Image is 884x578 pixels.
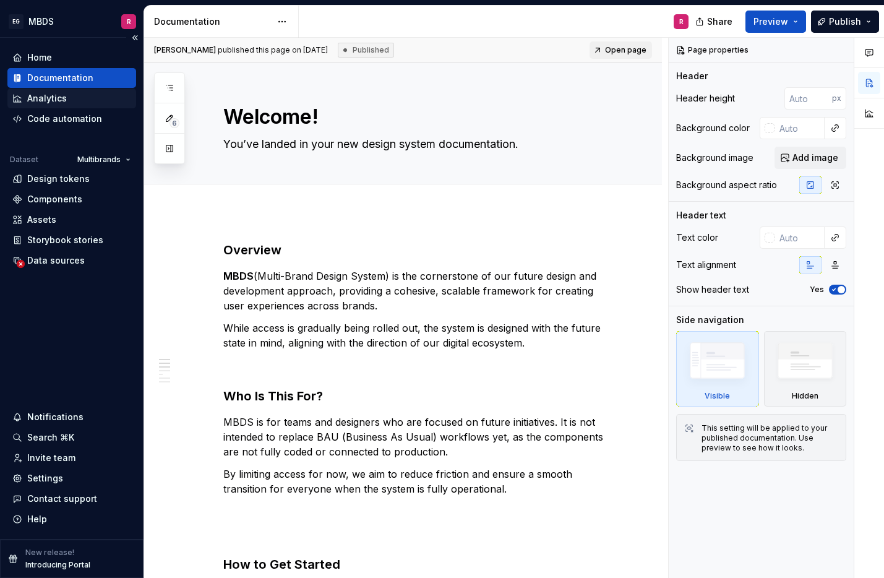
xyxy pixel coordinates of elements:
[27,193,82,205] div: Components
[7,169,136,189] a: Design tokens
[7,230,136,250] a: Storybook stories
[223,415,612,459] p: MBDS is for teams and designers who are focused on future initiatives. It is not intended to repl...
[676,122,750,134] div: Background color
[707,15,732,28] span: Share
[77,155,121,165] span: Multibrands
[811,11,879,33] button: Publish
[27,513,47,525] div: Help
[7,88,136,108] a: Analytics
[223,269,612,313] p: (Multi-Brand Design System) is the cornerstone of our future design and development approach, pro...
[7,509,136,529] button: Help
[676,331,759,407] div: Visible
[676,152,753,164] div: Background image
[27,72,93,84] div: Documentation
[170,118,179,128] span: 6
[676,231,718,244] div: Text color
[27,234,103,246] div: Storybook stories
[7,428,136,447] button: Search ⌘K
[27,452,75,464] div: Invite team
[775,117,825,139] input: Auto
[7,210,136,230] a: Assets
[676,283,749,296] div: Show header text
[676,92,735,105] div: Header height
[223,241,612,259] h3: Overview
[605,45,646,55] span: Open page
[590,41,652,59] a: Open page
[72,151,136,168] button: Multibrands
[27,472,63,485] div: Settings
[126,29,144,46] button: Collapse sidebar
[676,259,736,271] div: Text alignment
[676,70,708,82] div: Header
[829,15,861,28] span: Publish
[223,321,612,350] p: While access is gradually being rolled out, the system is designed with the future state in mind,...
[7,448,136,468] a: Invite team
[221,102,610,132] textarea: Welcome!
[154,45,216,54] span: [PERSON_NAME]
[764,331,847,407] div: Hidden
[223,270,254,282] strong: MBDS
[223,467,612,496] p: By limiting access for now, we aim to reduce friction and ensure a smooth transition for everyone...
[27,493,97,505] div: Contact support
[7,489,136,509] button: Contact support
[27,411,84,423] div: Notifications
[7,468,136,488] a: Settings
[28,15,54,28] div: MBDS
[127,17,131,27] div: R
[784,87,832,110] input: Auto
[223,556,612,573] h3: How to Get Started
[7,251,136,270] a: Data sources
[27,51,52,64] div: Home
[676,209,726,222] div: Header text
[753,15,788,28] span: Preview
[705,391,730,401] div: Visible
[338,43,394,58] div: Published
[7,48,136,67] a: Home
[223,389,323,403] strong: Who Is This For?
[27,431,74,444] div: Search ⌘K
[689,11,740,33] button: Share
[27,214,56,226] div: Assets
[10,155,38,165] div: Dataset
[676,179,777,191] div: Background aspect ratio
[702,423,838,453] div: This setting will be applied to your published documentation. Use preview to see how it looks.
[810,285,824,295] label: Yes
[154,15,271,28] div: Documentation
[7,189,136,209] a: Components
[792,152,838,164] span: Add image
[679,17,684,27] div: R
[154,45,328,55] span: published this page on [DATE]
[775,226,825,249] input: Auto
[7,109,136,129] a: Code automation
[7,68,136,88] a: Documentation
[25,560,90,570] p: Introducing Portal
[221,134,610,154] textarea: You’ve landed in your new design system documentation.
[745,11,806,33] button: Preview
[676,314,744,326] div: Side navigation
[832,93,841,103] p: px
[27,173,90,185] div: Design tokens
[27,92,67,105] div: Analytics
[9,14,24,29] div: EG
[7,407,136,427] button: Notifications
[27,254,85,267] div: Data sources
[2,8,141,35] button: EGMBDSR
[792,391,818,401] div: Hidden
[27,113,102,125] div: Code automation
[25,548,74,558] p: New release!
[775,147,846,169] button: Add image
